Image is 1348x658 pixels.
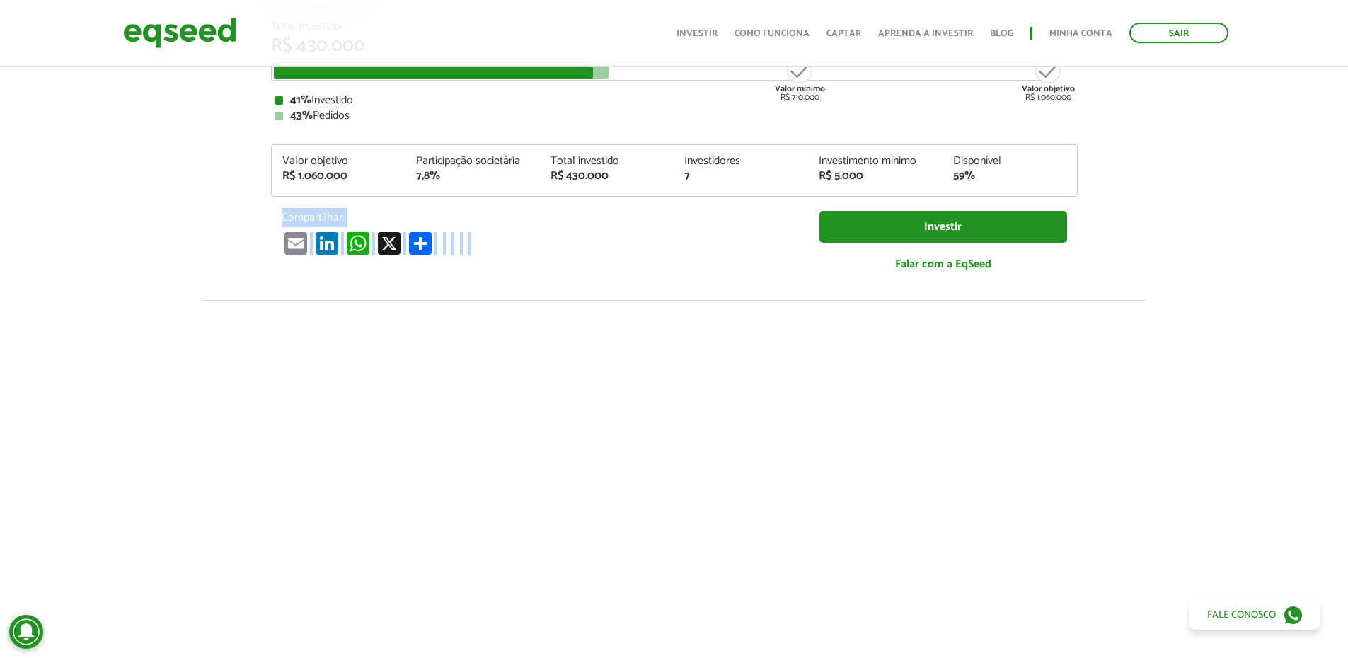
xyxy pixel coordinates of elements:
[819,171,932,182] div: R$ 5.000
[953,171,1066,182] div: 59%
[1049,29,1112,38] a: Minha conta
[282,211,798,224] p: Compartilhar:
[775,82,825,96] strong: Valor mínimo
[406,231,434,255] a: Compartilhar
[416,171,529,182] div: 7,8%
[290,91,311,110] strong: 41%
[990,29,1013,38] a: Blog
[773,57,826,102] div: R$ 710.000
[953,156,1066,167] div: Disponível
[313,231,341,255] a: LinkedIn
[275,95,1074,106] div: Investido
[1022,57,1075,102] div: R$ 1.060.000
[735,29,810,38] a: Como funciona
[684,171,797,182] div: 7
[275,110,1074,122] div: Pedidos
[416,156,529,167] div: Participação societária
[282,171,396,182] div: R$ 1.060.000
[123,14,236,52] img: EqSeed
[1022,82,1075,96] strong: Valor objetivo
[375,231,403,255] a: X
[826,29,861,38] a: Captar
[819,211,1067,243] a: Investir
[878,29,973,38] a: Aprenda a investir
[819,250,1067,279] a: Falar com a EqSeed
[290,106,313,125] strong: 43%
[1129,23,1228,43] a: Sair
[684,156,797,167] div: Investidores
[551,156,664,167] div: Total investido
[819,156,932,167] div: Investimento mínimo
[282,156,396,167] div: Valor objetivo
[282,231,310,255] a: Email
[1189,600,1320,630] a: Fale conosco
[344,231,372,255] a: WhatsApp
[676,29,718,38] a: Investir
[551,171,664,182] div: R$ 430.000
